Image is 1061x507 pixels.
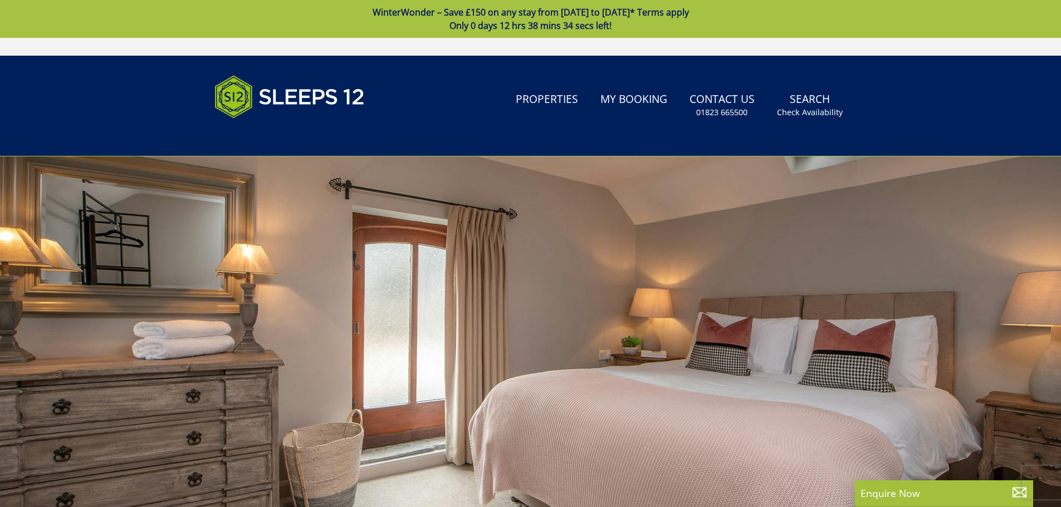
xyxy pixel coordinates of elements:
a: SearchCheck Availability [772,87,847,124]
small: Check Availability [777,107,843,118]
a: My Booking [596,87,672,112]
iframe: Customer reviews powered by Trustpilot [209,131,326,141]
small: 01823 665500 [696,107,747,118]
a: Contact Us01823 665500 [685,87,759,124]
span: Only 0 days 12 hrs 38 mins 34 secs left! [449,19,612,32]
a: Properties [511,87,583,112]
p: Enquire Now [860,486,1028,500]
img: Sleeps 12 [214,69,365,125]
